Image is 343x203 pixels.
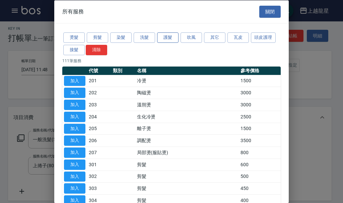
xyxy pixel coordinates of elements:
[239,99,281,111] td: 3000
[239,111,281,123] td: 2500
[135,99,239,111] td: 溫朔燙
[135,134,239,146] td: 調配燙
[181,32,202,43] button: 吹風
[63,44,85,55] button: 接髮
[62,8,84,15] span: 所有服務
[87,66,111,75] th: 代號
[227,32,249,43] button: 瓦皮
[64,88,85,98] button: 加入
[259,5,281,18] button: 關閉
[110,32,132,43] button: 染髮
[64,171,85,182] button: 加入
[239,75,281,87] td: 1500
[86,44,107,55] button: 清除
[64,147,85,158] button: 加入
[239,182,281,194] td: 450
[135,66,239,75] th: 名稱
[239,123,281,135] td: 1500
[239,159,281,171] td: 600
[87,171,111,183] td: 302
[239,134,281,146] td: 3500
[87,134,111,146] td: 206
[135,159,239,171] td: 剪髮
[204,32,225,43] button: 其它
[135,87,239,99] td: 陶磁燙
[87,32,108,43] button: 剪髮
[64,183,85,194] button: 加入
[135,123,239,135] td: 離子燙
[87,123,111,135] td: 205
[111,66,135,75] th: 類別
[64,135,85,146] button: 加入
[239,66,281,75] th: 參考價格
[62,58,281,64] p: 111 筆服務
[251,32,276,43] button: 頭皮護理
[64,111,85,122] button: 加入
[239,87,281,99] td: 3000
[157,32,179,43] button: 護髮
[64,100,85,110] button: 加入
[87,87,111,99] td: 202
[64,159,85,170] button: 加入
[239,146,281,159] td: 800
[64,76,85,86] button: 加入
[135,75,239,87] td: 冷燙
[239,171,281,183] td: 500
[135,171,239,183] td: 剪髮
[135,182,239,194] td: 剪髮
[87,99,111,111] td: 203
[135,111,239,123] td: 生化冷燙
[87,75,111,87] td: 201
[87,146,111,159] td: 207
[64,123,85,134] button: 加入
[134,32,155,43] button: 洗髮
[63,32,85,43] button: 燙髮
[87,159,111,171] td: 301
[135,146,239,159] td: 局部燙(服貼燙)
[87,111,111,123] td: 204
[87,182,111,194] td: 303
